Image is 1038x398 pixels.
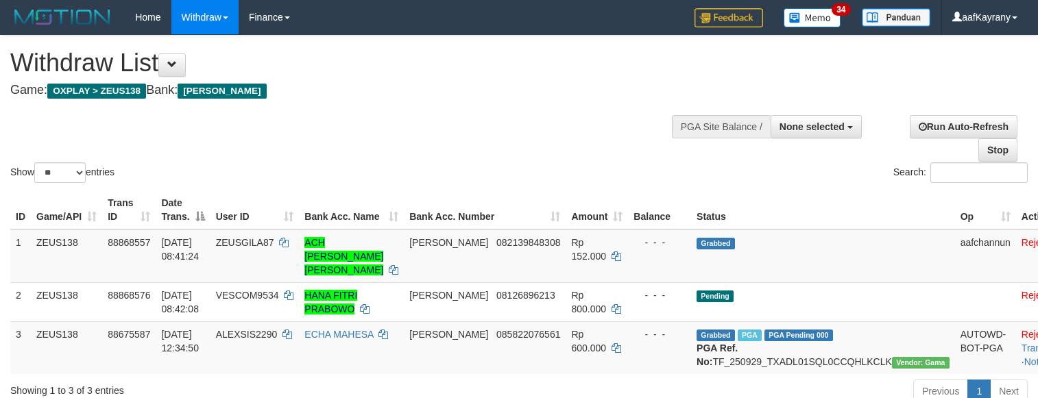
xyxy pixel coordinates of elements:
[108,290,150,301] span: 88868576
[210,190,300,229] th: User ID: activate to sort column ascending
[571,329,606,353] span: Rp 600.000
[161,237,199,262] span: [DATE] 08:41:24
[633,236,686,249] div: - - -
[672,115,771,138] div: PGA Site Balance /
[178,84,266,99] span: [PERSON_NAME]
[697,290,734,302] span: Pending
[566,190,628,229] th: Amount: activate to sort column ascending
[409,290,488,301] span: [PERSON_NAME]
[496,237,560,248] span: Copy 082139848308 to clipboard
[10,49,678,77] h1: Withdraw List
[496,329,560,340] span: Copy 085822076561 to clipboard
[10,84,678,97] h4: Game: Bank:
[496,290,555,301] span: Copy 08126896213 to clipboard
[571,290,606,314] span: Rp 800.000
[299,190,404,229] th: Bank Acc. Name: activate to sort column ascending
[304,237,383,275] a: ACH [PERSON_NAME] [PERSON_NAME]
[156,190,210,229] th: Date Trans.: activate to sort column descending
[216,290,279,301] span: VESCOM9534
[216,237,274,248] span: ZEUSGILA87
[955,190,1016,229] th: Op: activate to sort column ascending
[10,7,114,27] img: MOTION_logo.png
[161,329,199,353] span: [DATE] 12:34:50
[633,288,686,302] div: - - -
[697,329,735,341] span: Grabbed
[34,162,86,183] select: Showentries
[31,229,102,283] td: ZEUS138
[695,8,763,27] img: Feedback.jpg
[161,290,199,314] span: [DATE] 08:42:08
[780,121,845,132] span: None selected
[304,329,373,340] a: ECHA MAHESA
[764,329,833,341] span: PGA Pending
[738,329,762,341] span: Marked by aafpengsreynich
[304,290,357,314] a: HANA FITRI PRABOWO
[955,321,1016,374] td: AUTOWD-BOT-PGA
[893,162,1028,183] label: Search:
[910,115,1017,138] a: Run Auto-Refresh
[108,237,150,248] span: 88868557
[955,229,1016,283] td: aafchannun
[10,162,114,183] label: Show entries
[892,357,950,369] span: Vendor URL: https://trx31.1velocity.biz
[633,327,686,341] div: - - -
[31,321,102,374] td: ZEUS138
[930,162,1028,183] input: Search:
[409,237,488,248] span: [PERSON_NAME]
[771,115,862,138] button: None selected
[31,190,102,229] th: Game/API: activate to sort column ascending
[10,282,31,321] td: 2
[978,138,1017,162] a: Stop
[10,378,422,397] div: Showing 1 to 3 of 3 entries
[628,190,691,229] th: Balance
[404,190,566,229] th: Bank Acc. Number: activate to sort column ascending
[216,329,278,340] span: ALEXSIS2290
[691,321,955,374] td: TF_250929_TXADL01SQL0CCQHLKCLK
[832,3,850,16] span: 34
[10,321,31,374] td: 3
[10,190,31,229] th: ID
[31,282,102,321] td: ZEUS138
[47,84,146,99] span: OXPLAY > ZEUS138
[691,190,955,229] th: Status
[862,8,930,27] img: panduan.png
[697,238,735,249] span: Grabbed
[571,237,606,262] span: Rp 152.000
[697,343,738,367] b: PGA Ref. No:
[409,329,488,340] span: [PERSON_NAME]
[108,329,150,340] span: 88675587
[102,190,156,229] th: Trans ID: activate to sort column ascending
[784,8,841,27] img: Button%20Memo.svg
[10,229,31,283] td: 1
